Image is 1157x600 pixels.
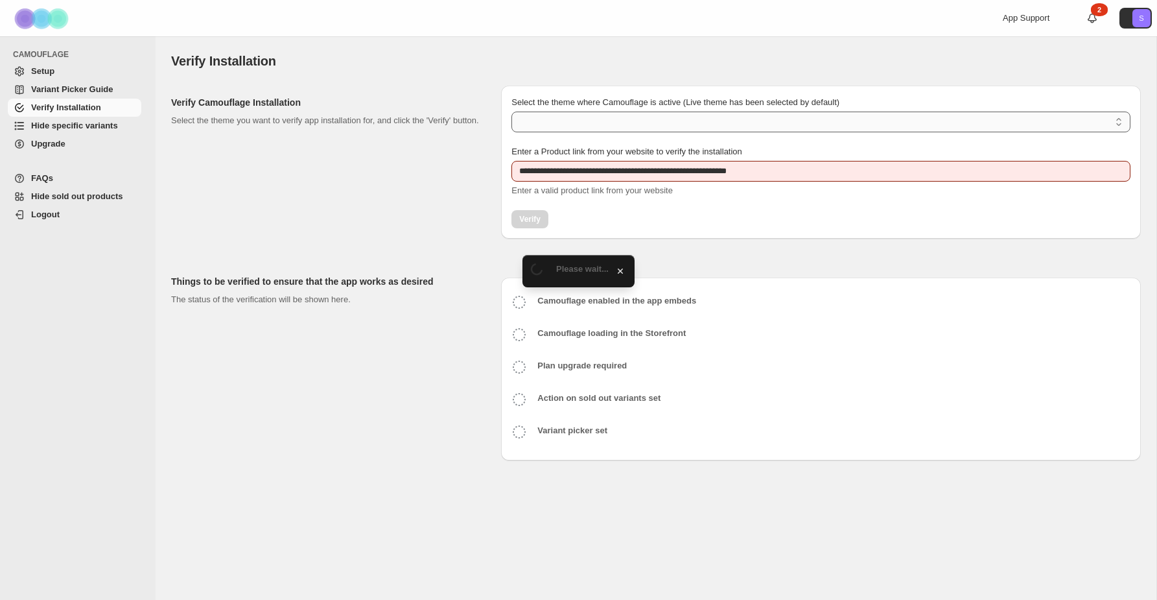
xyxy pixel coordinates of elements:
[1139,14,1143,22] text: S
[171,293,480,306] p: The status of the verification will be shown here.
[8,62,141,80] a: Setup
[537,296,696,306] b: Camouflage enabled in the app embeds
[31,173,53,183] span: FAQs
[31,139,65,149] span: Upgrade
[171,114,480,127] p: Select the theme you want to verify app installation for, and click the 'Verify' button.
[31,66,54,76] span: Setup
[8,206,141,224] a: Logout
[1003,13,1049,23] span: App Support
[1119,8,1152,29] button: Avatar with initials S
[511,186,673,195] span: Enter a valid product link from your website
[10,1,75,36] img: Camouflage
[8,187,141,206] a: Hide sold out products
[171,275,480,288] h2: Things to be verified to ensure that the app works as desired
[1132,9,1151,27] span: Avatar with initials S
[8,99,141,117] a: Verify Installation
[31,191,123,201] span: Hide sold out products
[31,121,118,130] span: Hide specific variants
[13,49,146,60] span: CAMOUFLAGE
[31,210,60,219] span: Logout
[537,426,607,435] b: Variant picker set
[8,80,141,99] a: Variant Picker Guide
[1086,12,1099,25] a: 2
[511,147,742,156] span: Enter a Product link from your website to verify the installation
[31,84,113,94] span: Variant Picker Guide
[537,393,660,403] b: Action on sold out variants set
[171,54,276,68] span: Verify Installation
[8,135,141,153] a: Upgrade
[8,169,141,187] a: FAQs
[8,117,141,135] a: Hide specific variants
[537,361,627,370] b: Plan upgrade required
[31,102,101,112] span: Verify Installation
[171,96,480,109] h2: Verify Camouflage Installation
[511,97,839,107] span: Select the theme where Camouflage is active (Live theme has been selected by default)
[537,328,686,338] b: Camouflage loading in the Storefront
[556,264,609,274] span: Please wait...
[1091,3,1108,16] div: 2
